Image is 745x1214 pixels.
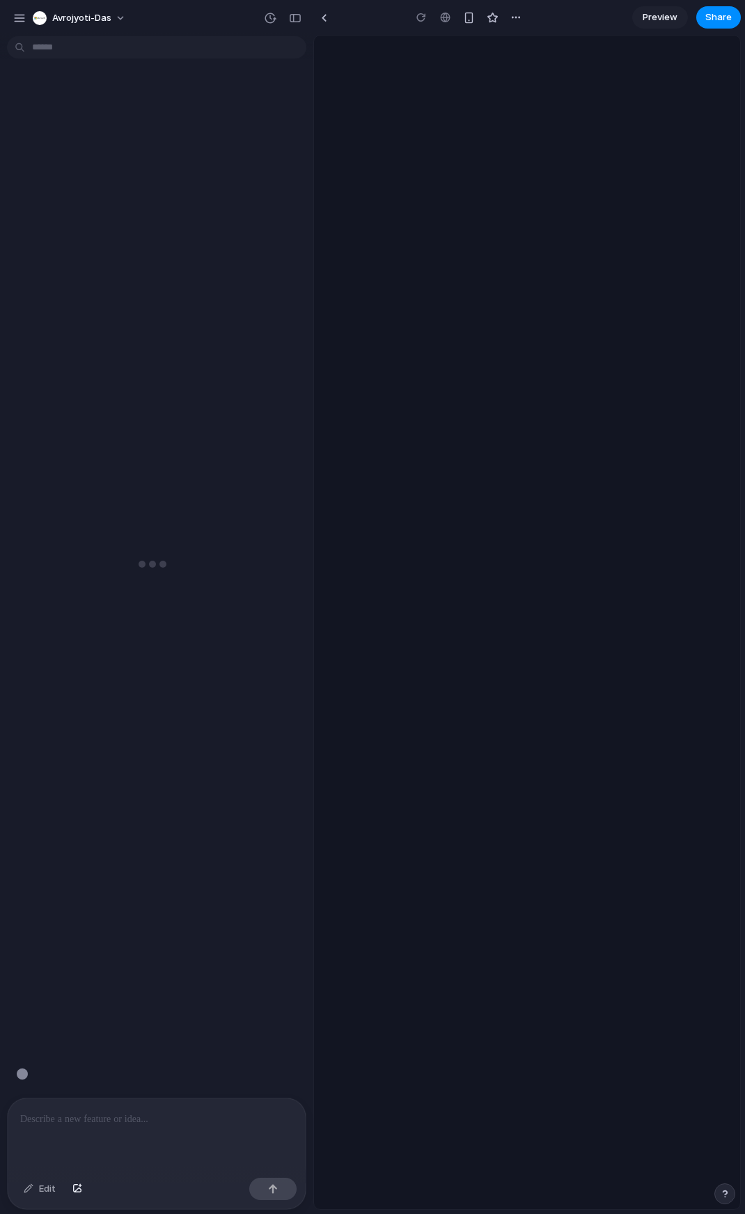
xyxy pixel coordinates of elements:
[52,11,111,25] span: avrojyoti-das
[27,7,133,29] button: avrojyoti-das
[632,6,688,29] a: Preview
[705,10,732,24] span: Share
[696,6,741,29] button: Share
[643,10,677,24] span: Preview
